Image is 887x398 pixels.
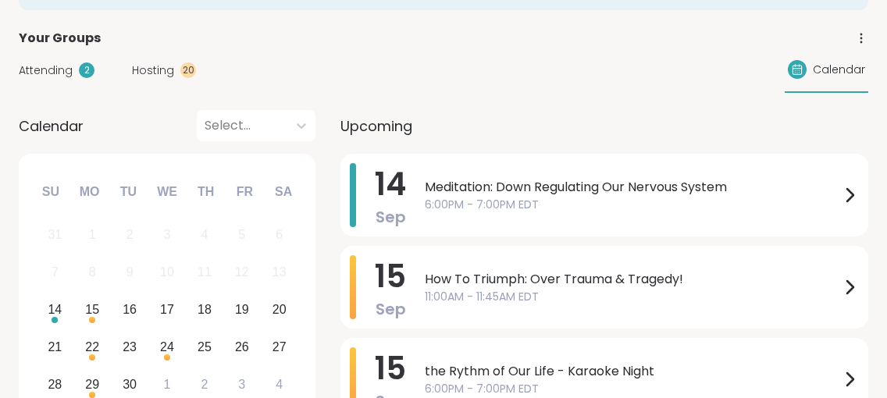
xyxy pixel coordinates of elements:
[375,254,406,298] span: 15
[48,336,62,357] div: 21
[48,299,62,320] div: 14
[198,261,212,283] div: 11
[19,62,73,79] span: Attending
[76,219,109,252] div: Not available Monday, September 1st, 2025
[85,299,99,320] div: 15
[132,62,174,79] span: Hosting
[188,330,222,364] div: Choose Thursday, September 25th, 2025
[113,330,147,364] div: Choose Tuesday, September 23rd, 2025
[425,381,840,397] span: 6:00PM - 7:00PM EDT
[76,293,109,327] div: Choose Monday, September 15th, 2025
[123,336,137,357] div: 23
[262,256,296,290] div: Not available Saturday, September 13th, 2025
[111,175,145,209] div: Tu
[813,62,865,78] span: Calendar
[235,336,249,357] div: 26
[160,299,174,320] div: 17
[85,336,99,357] div: 22
[188,256,222,290] div: Not available Thursday, September 11th, 2025
[123,299,137,320] div: 16
[126,261,134,283] div: 9
[425,270,840,289] span: How To Triumph: Over Trauma & Tragedy!
[262,330,296,364] div: Choose Saturday, September 27th, 2025
[188,293,222,327] div: Choose Thursday, September 18th, 2025
[180,62,196,78] div: 20
[375,162,406,206] span: 14
[151,219,184,252] div: Not available Wednesday, September 3rd, 2025
[425,178,840,197] span: Meditation: Down Regulating Our Nervous System
[76,256,109,290] div: Not available Monday, September 8th, 2025
[150,175,184,209] div: We
[235,261,249,283] div: 12
[201,224,208,245] div: 4
[225,219,258,252] div: Not available Friday, September 5th, 2025
[123,374,137,395] div: 30
[89,261,96,283] div: 8
[126,224,134,245] div: 2
[276,374,283,395] div: 4
[238,374,245,395] div: 3
[48,224,62,245] div: 31
[79,62,94,78] div: 2
[198,299,212,320] div: 18
[201,374,208,395] div: 2
[76,330,109,364] div: Choose Monday, September 22nd, 2025
[188,219,222,252] div: Not available Thursday, September 4th, 2025
[113,293,147,327] div: Choose Tuesday, September 16th, 2025
[38,256,72,290] div: Not available Sunday, September 7th, 2025
[151,330,184,364] div: Choose Wednesday, September 24th, 2025
[235,299,249,320] div: 19
[52,261,59,283] div: 7
[376,298,406,320] span: Sep
[164,374,171,395] div: 1
[225,256,258,290] div: Not available Friday, September 12th, 2025
[164,224,171,245] div: 3
[19,115,84,137] span: Calendar
[38,293,72,327] div: Choose Sunday, September 14th, 2025
[262,219,296,252] div: Not available Saturday, September 6th, 2025
[151,293,184,327] div: Choose Wednesday, September 17th, 2025
[189,175,223,209] div: Th
[85,374,99,395] div: 29
[198,336,212,357] div: 25
[151,256,184,290] div: Not available Wednesday, September 10th, 2025
[160,336,174,357] div: 24
[160,261,174,283] div: 10
[19,29,101,48] span: Your Groups
[38,330,72,364] div: Choose Sunday, September 21st, 2025
[113,219,147,252] div: Not available Tuesday, September 2nd, 2025
[273,336,287,357] div: 27
[276,224,283,245] div: 6
[225,330,258,364] div: Choose Friday, September 26th, 2025
[72,175,106,209] div: Mo
[375,346,406,390] span: 15
[48,374,62,395] div: 28
[266,175,301,209] div: Sa
[89,224,96,245] div: 1
[425,197,840,213] span: 6:00PM - 7:00PM EDT
[376,206,406,228] span: Sep
[225,293,258,327] div: Choose Friday, September 19th, 2025
[238,224,245,245] div: 5
[425,362,840,381] span: the Rythm of Our Life - Karaoke Night
[34,175,68,209] div: Su
[113,256,147,290] div: Not available Tuesday, September 9th, 2025
[340,115,412,137] span: Upcoming
[262,293,296,327] div: Choose Saturday, September 20th, 2025
[425,289,840,305] span: 11:00AM - 11:45AM EDT
[227,175,262,209] div: Fr
[273,299,287,320] div: 20
[38,219,72,252] div: Not available Sunday, August 31st, 2025
[273,261,287,283] div: 13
